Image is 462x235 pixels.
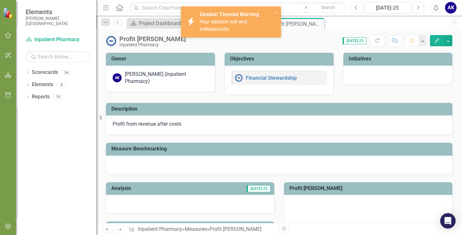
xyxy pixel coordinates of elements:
a: Measures [185,226,207,232]
div: [DATE]-25 [366,4,408,12]
a: Reports [32,93,50,101]
div: » » [129,226,274,233]
div: Inpatient Pharmacy [119,42,186,47]
h3: Owner [111,56,212,62]
span: 46 [204,26,210,32]
span: Your session will end in seconds. [200,19,247,32]
img: No Information [235,74,243,82]
div: Profit [PERSON_NAME] [119,35,186,42]
span: [DATE]-25 [247,185,270,192]
div: Project Dashboard [139,19,189,27]
div: 34 [61,70,72,75]
button: AK [445,2,457,14]
div: Profit [PERSON_NAME] [272,20,323,28]
span: [DATE]-25 [343,37,366,44]
span: Elements [26,8,90,16]
div: [PERSON_NAME] (Inpatient Pharmacy) [125,71,208,86]
h3: Initiatives [349,56,449,62]
button: Search [312,3,344,12]
span: Search [321,5,335,10]
h3: Description [111,106,449,112]
a: Financial Stewardship [246,75,297,81]
h3: Analysis [111,185,183,191]
h3: Objectives [230,56,330,62]
img: No Information [106,36,116,46]
div: 14 [53,94,63,100]
p: Profit from revenue after costs [113,121,446,128]
button: [DATE]-25 [364,2,410,14]
a: Inpatient Pharmacy [26,36,90,43]
strong: Session Timeout Warning [200,11,259,17]
a: Project Dashboard [128,19,189,27]
input: Search ClearPoint... [130,2,346,14]
button: close [274,9,278,16]
a: Elements [32,81,53,88]
input: Search Below... [26,51,90,62]
h3: Measure Benchmarking [111,146,449,152]
a: Scorecards [32,69,58,76]
div: 8 [56,82,67,87]
div: AK [113,73,122,82]
a: Inpatient Pharmacy [138,226,182,232]
small: [PERSON_NAME][GEOGRAPHIC_DATA] [26,16,90,26]
div: Profit [PERSON_NAME] [210,226,261,232]
div: Open Intercom Messenger [440,213,456,229]
h3: Profit [PERSON_NAME] [289,185,449,191]
img: ClearPoint Strategy [3,7,14,19]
